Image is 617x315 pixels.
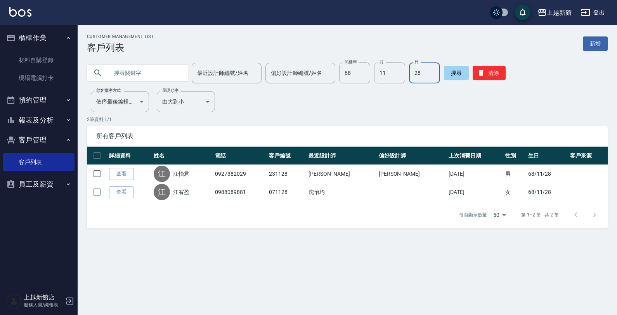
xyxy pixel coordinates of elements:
[515,5,530,20] button: save
[503,147,526,165] th: 性別
[267,165,307,183] td: 231128
[377,165,447,183] td: [PERSON_NAME]
[24,301,63,308] p: 服務人員/純報表
[109,62,182,83] input: 搜尋關鍵字
[526,183,568,201] td: 68/11/28
[157,91,215,112] div: 由大到小
[91,91,149,112] div: 依序最後編輯時間
[152,147,213,165] th: 姓名
[109,186,134,198] a: 查看
[307,165,377,183] td: [PERSON_NAME]
[267,147,307,165] th: 客戶編號
[459,211,487,218] p: 每頁顯示數量
[578,5,608,20] button: 登出
[107,147,152,165] th: 詳細資料
[473,66,506,80] button: 清除
[380,59,383,65] label: 月
[526,165,568,183] td: 68/11/28
[3,153,75,171] a: 客戶列表
[377,147,447,165] th: 偏好設計師
[568,147,608,165] th: 客戶來源
[307,183,377,201] td: 沈怡均
[154,184,170,200] div: 江
[345,59,357,65] label: 民國年
[267,183,307,201] td: 071128
[503,165,526,183] td: 男
[447,147,503,165] th: 上次消費日期
[154,166,170,182] div: 江
[6,293,22,309] img: Person
[87,42,154,53] h3: 客戶列表
[162,88,179,93] label: 呈現順序
[447,183,503,201] td: [DATE]
[96,132,598,140] span: 所有客戶列表
[521,211,559,218] p: 第 1–2 筆 共 2 筆
[3,110,75,130] button: 報表及分析
[87,116,608,123] p: 2 筆資料, 1 / 1
[447,165,503,183] td: [DATE]
[503,183,526,201] td: 女
[173,170,189,178] a: 江怡君
[3,130,75,150] button: 客戶管理
[213,147,267,165] th: 電話
[87,34,154,39] h2: Customer Management List
[173,188,189,196] a: 江宥盈
[3,28,75,48] button: 櫃檯作業
[3,69,75,87] a: 現場電腦打卡
[3,51,75,69] a: 材料自購登錄
[213,165,267,183] td: 0927382029
[526,147,568,165] th: 生日
[9,7,31,17] img: Logo
[213,183,267,201] td: 0988089881
[24,294,63,301] h5: 上越新館店
[96,88,121,93] label: 顧客排序方式
[490,204,509,225] div: 50
[307,147,377,165] th: 最近設計師
[109,168,134,180] a: 查看
[414,59,418,65] label: 日
[3,90,75,110] button: 預約管理
[3,174,75,194] button: 員工及薪資
[534,5,575,21] button: 上越新館
[444,66,469,80] button: 搜尋
[583,36,608,51] a: 新增
[547,8,572,17] div: 上越新館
